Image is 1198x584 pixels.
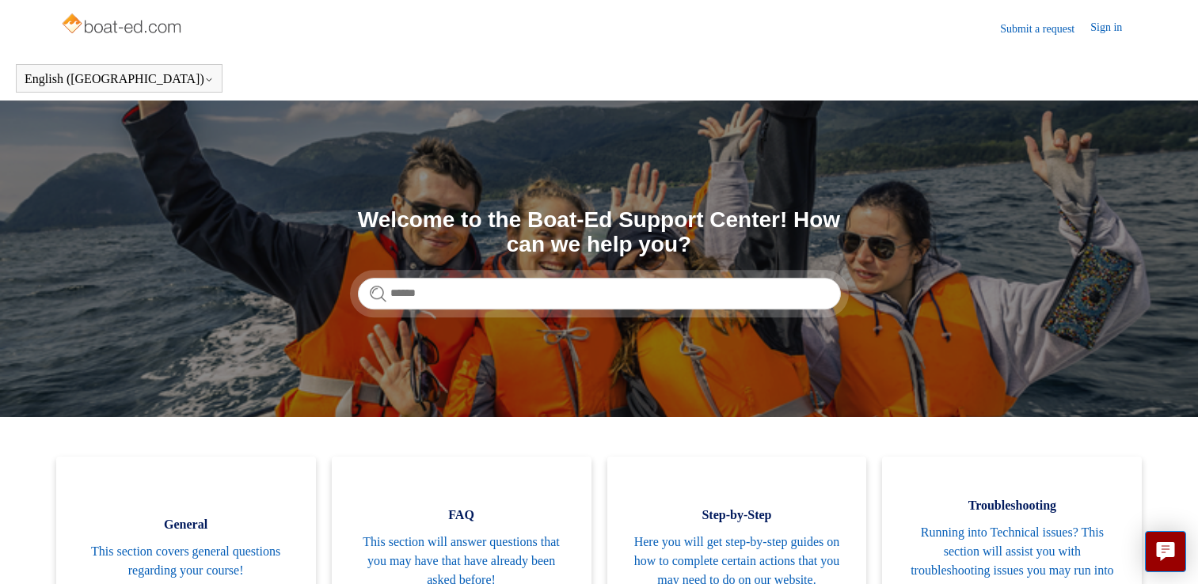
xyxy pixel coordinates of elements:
img: Boat-Ed Help Center home page [60,9,186,41]
button: English ([GEOGRAPHIC_DATA]) [25,72,214,86]
a: Sign in [1090,19,1138,38]
a: Submit a request [1000,21,1090,37]
span: General [80,515,292,534]
span: Troubleshooting [906,496,1118,515]
span: FAQ [356,506,568,525]
input: Search [358,278,841,309]
h1: Welcome to the Boat-Ed Support Center! How can we help you? [358,208,841,257]
span: This section covers general questions regarding your course! [80,542,292,580]
span: Step-by-Step [631,506,843,525]
button: Live chat [1145,531,1186,572]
